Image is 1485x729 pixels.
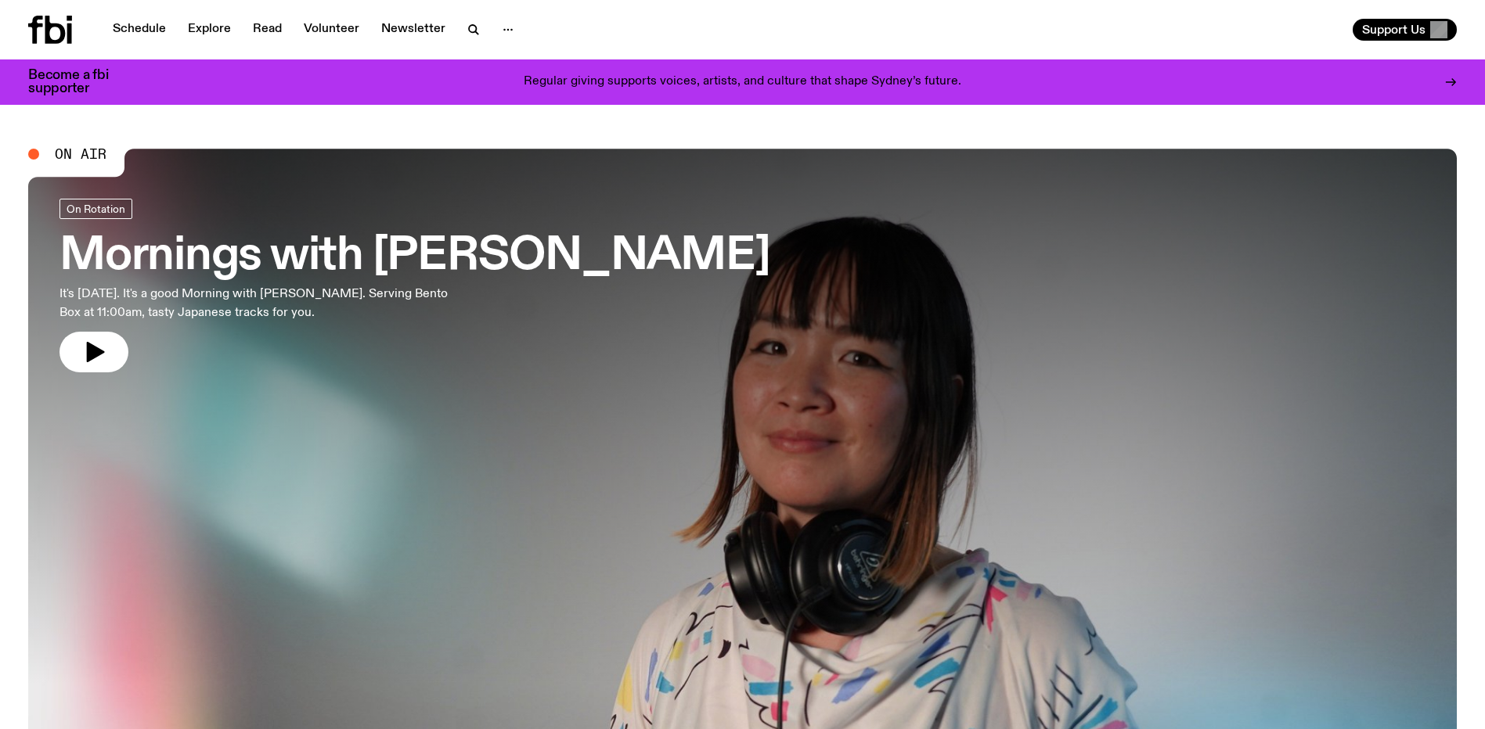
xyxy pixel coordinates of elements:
[243,19,291,41] a: Read
[1353,19,1457,41] button: Support Us
[372,19,455,41] a: Newsletter
[178,19,240,41] a: Explore
[28,69,128,95] h3: Become a fbi supporter
[67,203,125,214] span: On Rotation
[59,235,770,278] h3: Mornings with [PERSON_NAME]
[1362,23,1426,37] span: Support Us
[55,147,106,161] span: On Air
[524,75,961,89] p: Regular giving supports voices, artists, and culture that shape Sydney’s future.
[103,19,175,41] a: Schedule
[59,285,460,322] p: It's [DATE]. It's a good Morning with [PERSON_NAME]. Serving Bento Box at 11:00am, tasty Japanese...
[294,19,369,41] a: Volunteer
[59,199,132,219] a: On Rotation
[59,199,770,372] a: Mornings with [PERSON_NAME]It's [DATE]. It's a good Morning with [PERSON_NAME]. Serving Bento Box...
